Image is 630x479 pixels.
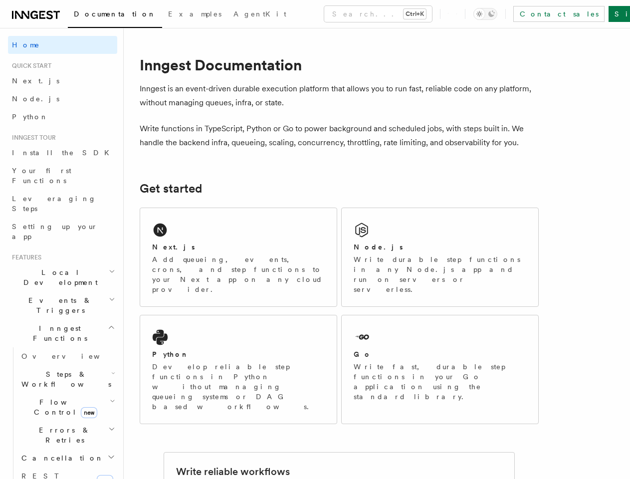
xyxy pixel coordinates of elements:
span: Errors & Retries [17,425,108,445]
span: Quick start [8,62,51,70]
span: Overview [21,352,124,360]
a: Node.js [8,90,117,108]
button: Toggle dark mode [473,8,497,20]
span: Your first Functions [12,167,71,185]
span: Setting up your app [12,223,98,240]
a: Next.jsAdd queueing, events, crons, and step functions to your Next app on any cloud provider. [140,208,337,307]
a: Leveraging Steps [8,190,117,218]
button: Local Development [8,263,117,291]
span: Inngest tour [8,134,56,142]
span: Home [12,40,40,50]
button: Events & Triggers [8,291,117,319]
a: Node.jsWrite durable step functions in any Node.js app and run on servers or serverless. [341,208,539,307]
a: Setting up your app [8,218,117,245]
span: Next.js [12,77,59,85]
p: Write functions in TypeScript, Python or Go to power background and scheduled jobs, with steps bu... [140,122,539,150]
p: Write durable step functions in any Node.js app and run on servers or serverless. [354,254,526,294]
a: Overview [17,347,117,365]
span: Examples [168,10,221,18]
span: Cancellation [17,453,104,463]
a: Install the SDK [8,144,117,162]
span: Documentation [74,10,156,18]
span: AgentKit [233,10,286,18]
span: Python [12,113,48,121]
span: Flow Control [17,397,110,417]
button: Flow Controlnew [17,393,117,421]
a: Get started [140,182,202,196]
kbd: Ctrl+K [404,9,426,19]
span: Features [8,253,41,261]
span: new [81,407,97,418]
a: GoWrite fast, durable step functions in your Go application using the standard library. [341,315,539,424]
button: Steps & Workflows [17,365,117,393]
a: Your first Functions [8,162,117,190]
p: Inngest is an event-driven durable execution platform that allows you to run fast, reliable code ... [140,82,539,110]
a: AgentKit [227,3,292,27]
h1: Inngest Documentation [140,56,539,74]
span: Node.js [12,95,59,103]
span: Events & Triggers [8,295,109,315]
span: Inngest Functions [8,323,108,343]
h2: Write reliable workflows [176,465,290,479]
button: Search...Ctrl+K [324,6,432,22]
h2: Node.js [354,242,403,252]
button: Cancellation [17,449,117,467]
p: Add queueing, events, crons, and step functions to your Next app on any cloud provider. [152,254,325,294]
span: Install the SDK [12,149,115,157]
h2: Python [152,349,189,359]
a: Documentation [68,3,162,28]
button: Inngest Functions [8,319,117,347]
p: Develop reliable step functions in Python without managing queueing systems or DAG based workflows. [152,362,325,412]
p: Write fast, durable step functions in your Go application using the standard library. [354,362,526,402]
a: Contact sales [513,6,605,22]
span: Leveraging Steps [12,195,96,213]
a: Python [8,108,117,126]
a: Home [8,36,117,54]
h2: Next.js [152,242,195,252]
a: Next.js [8,72,117,90]
a: Examples [162,3,227,27]
a: PythonDevelop reliable step functions in Python without managing queueing systems or DAG based wo... [140,315,337,424]
span: Local Development [8,267,109,287]
h2: Go [354,349,372,359]
span: Steps & Workflows [17,369,111,389]
button: Errors & Retries [17,421,117,449]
